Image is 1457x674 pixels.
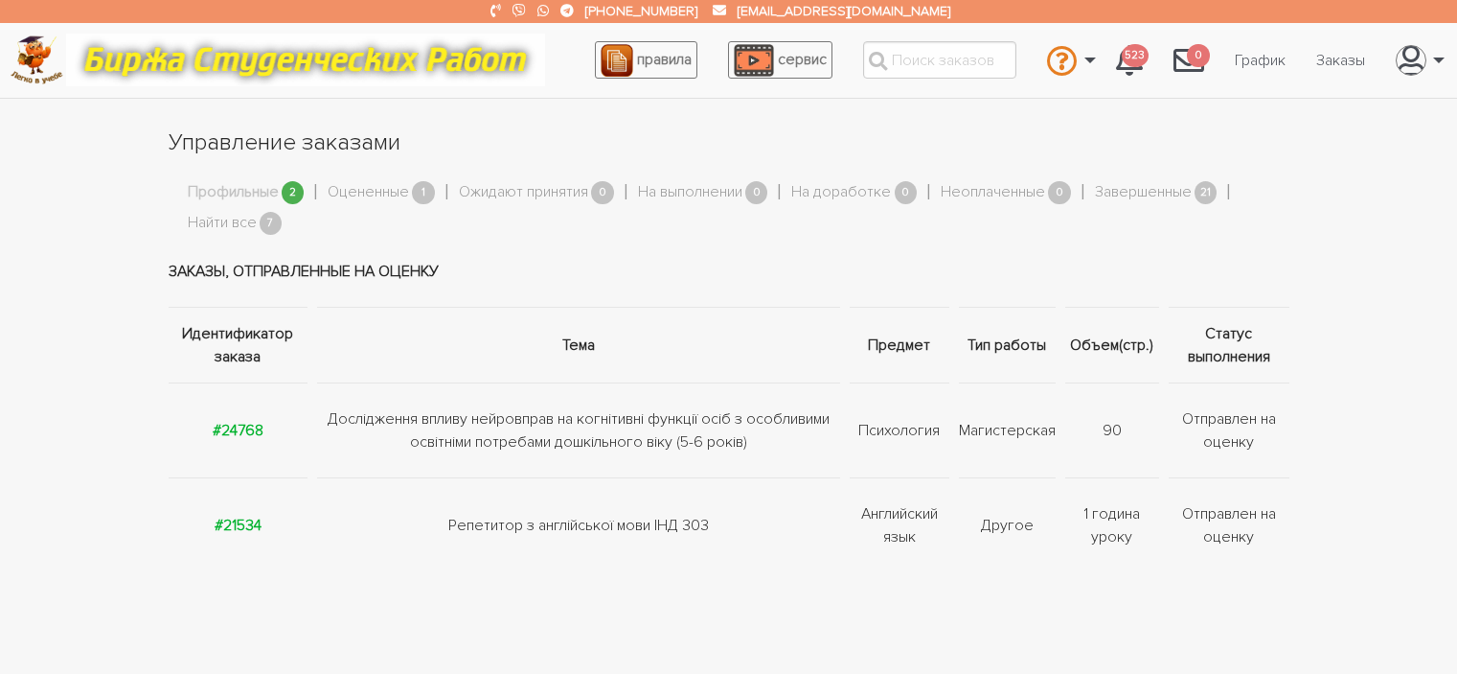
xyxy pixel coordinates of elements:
[845,383,954,477] td: Психология
[260,212,283,236] span: 7
[11,35,63,84] img: logo-c4363faeb99b52c628a42810ed6dfb4293a56d4e4775eb116515dfe7f33672af.png
[1164,383,1289,477] td: Отправлен на оценку
[941,180,1045,205] a: Неоплаченные
[188,211,257,236] a: Найти все
[1060,383,1164,477] td: 90
[845,307,954,383] th: Предмет
[1048,181,1071,205] span: 0
[595,41,697,79] a: правила
[791,180,891,205] a: На доработке
[738,3,950,19] a: [EMAIL_ADDRESS][DOMAIN_NAME]
[845,477,954,572] td: Английский язык
[1301,42,1380,79] a: Заказы
[188,180,279,205] a: Профильные
[954,307,1060,383] th: Тип работы
[1187,44,1210,68] span: 0
[412,181,435,205] span: 1
[312,477,845,572] td: Репетитор з англійської мови ІНД 303
[1101,35,1158,86] a: 523
[169,307,313,383] th: Идентификатор заказа
[1219,42,1301,79] a: График
[895,181,918,205] span: 0
[1122,44,1149,68] span: 523
[745,181,768,205] span: 0
[1195,181,1218,205] span: 21
[601,44,633,77] img: agreement_icon-feca34a61ba7f3d1581b08bc946b2ec1ccb426f67415f344566775c155b7f62c.png
[328,180,409,205] a: Оцененные
[169,127,1289,159] h1: Управление заказами
[312,383,845,477] td: Дослідження впливу нейровправ на когнітивні функції осіб з особливими освітніми потребами дошкіль...
[169,236,1289,308] td: Заказы, отправленные на оценку
[954,383,1060,477] td: Магистерская
[591,181,614,205] span: 0
[215,516,262,535] a: #21534
[282,181,305,205] span: 2
[459,180,588,205] a: Ожидают принятия
[863,41,1016,79] input: Поиск заказов
[638,180,742,205] a: На выполнении
[66,34,545,86] img: motto-12e01f5a76059d5f6a28199ef077b1f78e012cfde436ab5cf1d4517935686d32.gif
[1164,477,1289,572] td: Отправлен на оценку
[778,50,827,69] span: сервис
[728,41,832,79] a: сервис
[734,44,774,77] img: play_icon-49f7f135c9dc9a03216cfdbccbe1e3994649169d890fb554cedf0eac35a01ba8.png
[1060,307,1164,383] th: Объем(стр.)
[1158,35,1219,86] a: 0
[213,421,263,440] a: #24768
[312,307,845,383] th: Тема
[1095,180,1192,205] a: Завершенные
[1060,477,1164,572] td: 1 година уроку
[1164,307,1289,383] th: Статус выполнения
[954,477,1060,572] td: Другое
[585,3,697,19] a: [PHONE_NUMBER]
[637,50,692,69] span: правила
